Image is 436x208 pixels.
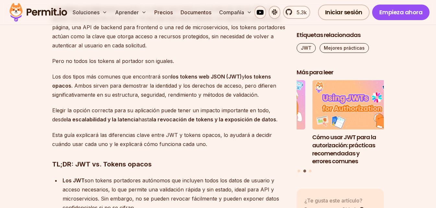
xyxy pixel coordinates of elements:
font: Más para leer [297,68,333,76]
a: Documentos [178,6,214,19]
font: hasta [138,116,152,123]
font: Compañía [219,9,244,16]
font: la escalabilidad y la latencia [66,116,138,123]
a: Empieza ahora [372,5,430,20]
font: . Ambos sirven para demostrar la identidad y los derechos de acceso, pero difieren significativam... [52,82,276,98]
button: Compañía [217,6,254,19]
button: Ir a la diapositiva 3 [309,170,312,172]
font: Los dos tipos más comunes que encontrará son [52,73,171,80]
font: JWT [301,45,312,51]
a: Precios [152,6,175,19]
font: Etiquetas relacionadas [297,31,360,39]
a: Mejores prácticas [320,43,369,53]
font: la revocación de tokens y la exposición de datos [152,116,276,123]
font: Pero no todos los tokens al portador son iguales. [52,58,174,64]
font: Mejores prácticas [324,45,365,51]
div: Publicaciones [297,80,384,174]
font: Documentos [181,9,211,16]
font: TL;DR: JWT vs. Tokens opacos [52,160,152,168]
font: desempeñan un papel importante en la protección de las API y la gestión de las sesiones de usuari... [52,6,285,49]
font: . [276,116,277,123]
button: Soluciones [70,6,110,19]
font: 5.3k [297,9,307,16]
a: JWT [297,43,316,53]
font: los tokens opacos [52,73,271,89]
font: Esta guía explicará las diferencias clave entre JWT y tokens opacos, lo ayudará a decidir cuándo ... [52,132,272,147]
a: 5.3k [283,6,310,19]
font: Aprender [115,9,139,16]
font: Precios [154,9,173,16]
img: Cómo usar JWT para la autorización: prácticas recomendadas y errores comunes [312,80,400,130]
font: Elegir la opción correcta para su aplicación puede tener un impacto importante en todo, desde [52,107,270,123]
font: Empieza ahora [379,8,423,16]
font: Iniciar sesión [325,8,362,16]
img: Logotipo del permiso [6,1,70,23]
button: Ir a la diapositiva 2 [303,170,306,173]
button: Ir a la diapositiva 1 [298,170,300,172]
a: Iniciar sesión [318,5,370,20]
a: Cómo usar JWT para la autorización: prácticas recomendadas y errores comunesCómo usar JWT para la... [312,80,400,166]
font: Soluciones [73,9,100,16]
button: Aprender [112,6,149,19]
font: Cómo usar JWT para la autorización: prácticas recomendadas y errores comunes [312,133,376,165]
font: los tokens web JSON (JWT) [171,73,242,80]
li: 2 de 3 [312,80,400,166]
font: ¿Te gusta este artículo? [304,197,362,204]
font: Los JWT [63,177,85,184]
font: y [242,73,245,80]
li: 1 de 3 [218,80,305,166]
